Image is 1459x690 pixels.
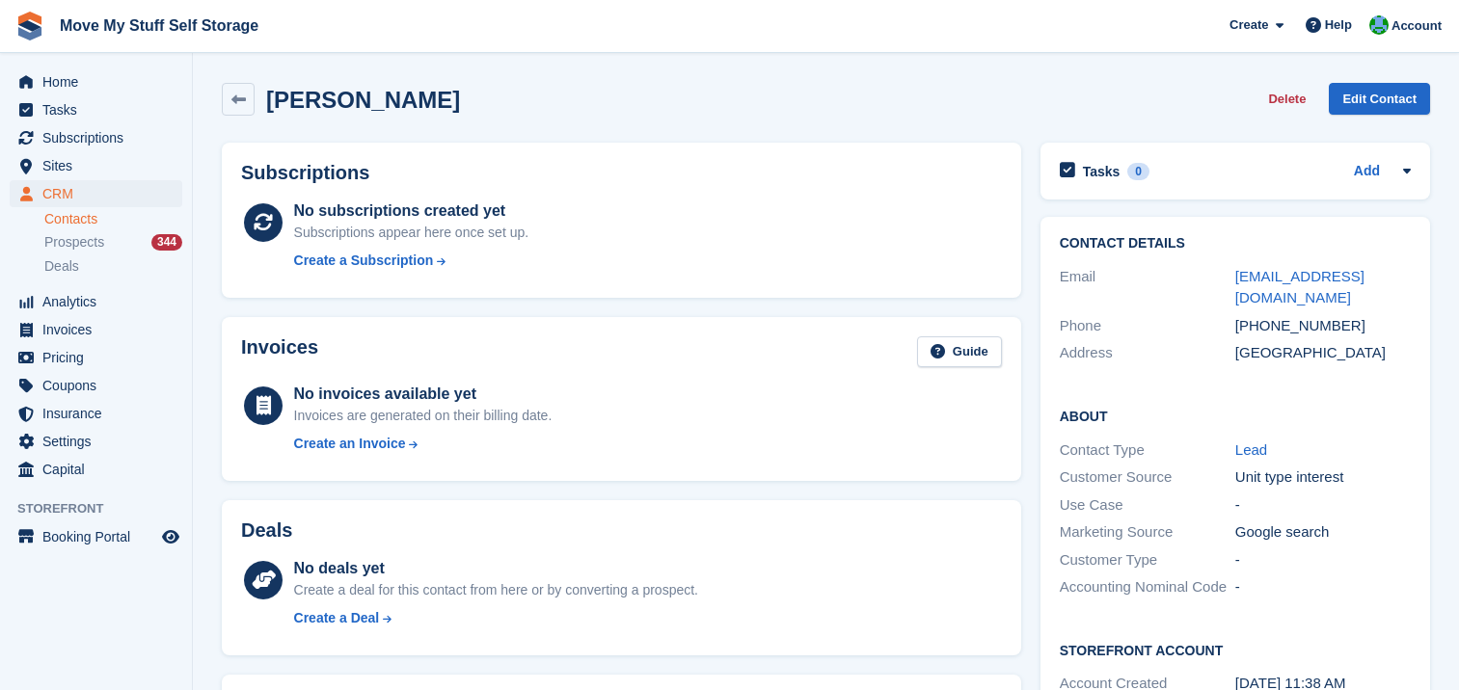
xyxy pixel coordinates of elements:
[44,232,182,252] a: Prospects 344
[42,316,158,343] span: Invoices
[294,557,698,580] div: No deals yet
[10,372,182,399] a: menu
[159,525,182,548] a: Preview store
[1060,640,1411,659] h2: Storefront Account
[1060,406,1411,425] h2: About
[1354,161,1380,183] a: Add
[1229,15,1268,35] span: Create
[42,288,158,315] span: Analytics
[1329,83,1430,115] a: Edit Contact
[10,523,182,550] a: menu
[44,257,79,276] span: Deals
[151,234,182,251] div: 344
[10,316,182,343] a: menu
[1235,315,1411,337] div: [PHONE_NUMBER]
[294,251,529,271] a: Create a Subscription
[10,180,182,207] a: menu
[1235,441,1267,458] a: Lead
[10,68,182,95] a: menu
[10,124,182,151] a: menu
[1083,163,1121,180] h2: Tasks
[10,288,182,315] a: menu
[10,96,182,123] a: menu
[42,68,158,95] span: Home
[44,256,182,277] a: Deals
[42,96,158,123] span: Tasks
[1369,15,1389,35] img: Dan
[294,199,529,223] div: No subscriptions created yet
[1060,466,1235,489] div: Customer Source
[917,336,1002,368] a: Guide
[1325,15,1352,35] span: Help
[42,456,158,483] span: Capital
[42,372,158,399] span: Coupons
[266,87,460,113] h2: [PERSON_NAME]
[42,344,158,371] span: Pricing
[1391,16,1442,36] span: Account
[294,383,553,406] div: No invoices available yet
[241,519,292,542] h2: Deals
[17,499,192,518] span: Storefront
[294,608,698,628] a: Create a Deal
[1235,466,1411,489] div: Unit type interest
[42,180,158,207] span: CRM
[1060,439,1235,462] div: Contact Type
[1060,342,1235,364] div: Address
[294,434,406,454] div: Create an Invoice
[1060,266,1235,309] div: Email
[1060,549,1235,571] div: Customer Type
[1235,521,1411,544] div: Google search
[1235,549,1411,571] div: -
[294,251,434,271] div: Create a Subscription
[44,233,104,252] span: Prospects
[294,223,529,243] div: Subscriptions appear here once set up.
[10,400,182,427] a: menu
[42,523,158,550] span: Booking Portal
[1235,494,1411,517] div: -
[1235,342,1411,364] div: [GEOGRAPHIC_DATA]
[241,162,1002,184] h2: Subscriptions
[15,12,44,40] img: stora-icon-8386f47178a22dfd0bd8f6a31ec36ba5ce8667c1dd55bd0f319d3a0aa187defe.svg
[42,428,158,455] span: Settings
[1260,83,1313,115] button: Delete
[42,152,158,179] span: Sites
[10,152,182,179] a: menu
[1235,268,1364,306] a: [EMAIL_ADDRESS][DOMAIN_NAME]
[1060,315,1235,337] div: Phone
[1060,494,1235,517] div: Use Case
[42,124,158,151] span: Subscriptions
[52,10,266,41] a: Move My Stuff Self Storage
[10,344,182,371] a: menu
[294,434,553,454] a: Create an Invoice
[294,608,380,628] div: Create a Deal
[42,400,158,427] span: Insurance
[44,210,182,228] a: Contacts
[1060,521,1235,544] div: Marketing Source
[294,406,553,426] div: Invoices are generated on their billing date.
[1060,576,1235,598] div: Accounting Nominal Code
[294,580,698,600] div: Create a deal for this contact from here or by converting a prospect.
[10,428,182,455] a: menu
[10,456,182,483] a: menu
[1127,163,1149,180] div: 0
[1235,576,1411,598] div: -
[1060,236,1411,252] h2: Contact Details
[241,336,318,368] h2: Invoices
